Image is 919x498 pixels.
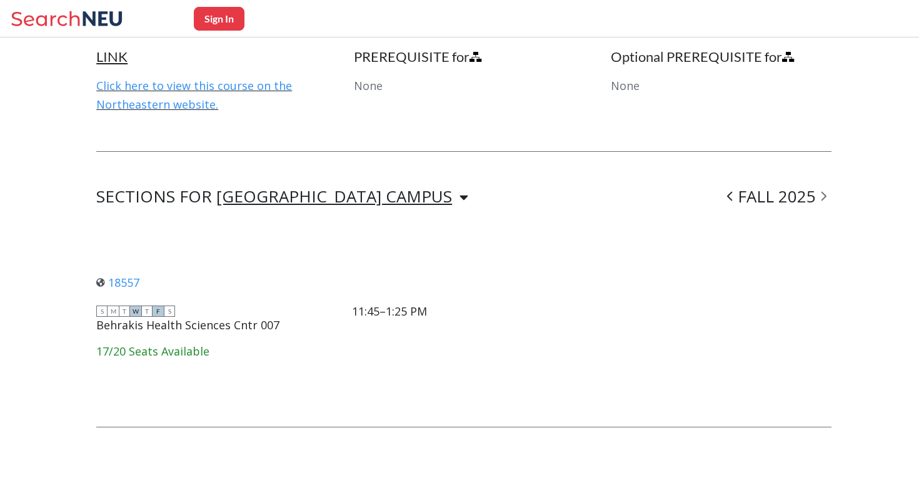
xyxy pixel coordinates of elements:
[354,48,575,66] h4: PREREQUISITE for
[611,48,831,66] h4: Optional PREREQUISITE for
[96,78,292,112] a: Click here to view this course on the Northeastern website.
[119,306,130,317] span: T
[96,189,468,204] div: SECTIONS FOR
[194,7,244,31] button: Sign In
[722,189,831,204] div: FALL 2025
[611,78,640,93] span: None
[96,344,427,358] div: 17/20 Seats Available
[164,306,175,317] span: S
[141,306,153,317] span: T
[153,306,164,317] span: F
[96,306,108,317] span: S
[96,275,139,290] a: 18557
[216,189,452,203] div: [GEOGRAPHIC_DATA] CAMPUS
[354,78,383,93] span: None
[96,48,317,66] h4: LINK
[108,306,119,317] span: M
[352,304,427,318] div: 11:45–1:25 PM
[96,318,279,332] div: Behrakis Health Sciences Cntr 007
[130,306,141,317] span: W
